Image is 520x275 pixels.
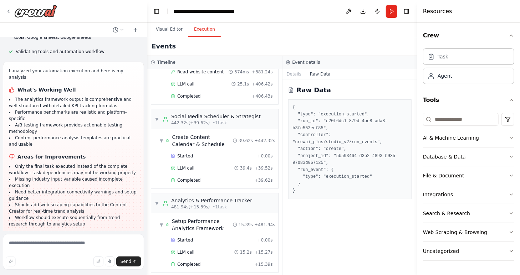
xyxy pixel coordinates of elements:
[173,8,254,15] nav: breadcrumb
[155,116,159,122] span: ▼
[423,223,514,242] button: Web Scraping & Browsing
[9,122,138,135] li: A/B testing framework provides actionable testing methodology
[423,26,514,46] button: Crew
[9,153,138,160] h1: Areas for Improvements
[171,120,210,126] span: 442.32s (+39.62s)
[402,6,412,16] button: Hide right sidebar
[14,5,57,17] img: Logo
[157,59,175,65] h3: Timeline
[254,222,275,228] span: + 481.94s
[255,249,273,255] span: + 15.27s
[9,68,138,81] p: I analyzed your automation execution and here is my analysis:
[423,204,514,223] button: Search & Research
[240,249,252,255] span: 15.2s
[438,53,448,60] div: Task
[240,165,252,171] span: 39.4s
[423,248,459,255] div: Uncategorized
[234,69,249,75] span: 574ms
[213,204,227,210] span: • 1 task
[160,138,163,144] span: ▼
[257,237,272,243] span: + 0.00s
[171,204,210,210] span: 481.94s (+15.39s)
[9,202,138,214] li: Should add web scraping capabilities to the Content Creator for real-time trend analysis
[306,69,335,79] button: Raw Data
[188,22,221,37] button: Execution
[177,153,193,159] span: Started
[152,41,176,51] h2: Events
[297,85,331,95] h2: Raw Data
[423,134,479,141] div: AI & Machine Learning
[9,109,138,122] li: Performance benchmarks are realistic and platform-specific
[423,90,514,110] button: Tools
[423,129,514,147] button: AI & Machine Learning
[423,166,514,185] button: File & Document
[423,153,466,160] div: Database & Data
[6,256,16,266] button: Improve this prompt
[254,138,275,144] span: + 442.32s
[121,259,131,264] span: Send
[9,214,138,227] li: Workflow should execute sequentially from trend research through to analytics setup
[213,120,227,126] span: • 1 task
[150,22,188,37] button: Visual Editor
[171,113,261,120] div: Social Media Scheduler & Strategist
[423,46,514,90] div: Crew
[16,49,104,55] span: Validating tools and automation workflow
[105,256,115,266] button: Click to speak your automation idea
[438,72,452,79] div: Agent
[177,69,224,75] span: Read website content
[423,172,464,179] div: File & Document
[9,163,138,176] li: Only the final task executed instead of the complete workflow - task dependencies may not be work...
[239,222,253,228] span: 15.39s
[237,81,249,87] span: 25.1s
[9,86,138,93] h1: What's Working Well
[255,261,273,267] span: + 15.39s
[110,26,127,34] button: Switch to previous chat
[172,218,233,232] span: Setup Performance Analytics Framework
[293,104,407,194] pre: { "type": "execution_started", "run_id": "e20f6dc1-879d-4be8-ada8-b3fc553eef85", "controller": "c...
[423,110,514,266] div: Tools
[423,191,453,198] div: Integrations
[177,81,194,87] span: LLM call
[9,96,138,109] li: The analytics framework output is comprehensive and well-structured with detailed KPI tracking fo...
[9,176,138,189] li: Missing industry input variable caused incomplete execution
[177,93,200,99] span: Completed
[177,261,200,267] span: Completed
[130,26,141,34] button: Start a new chat
[255,165,273,171] span: + 39.52s
[255,177,273,183] span: + 39.62s
[172,134,233,148] span: Create Content Calendar & Schedule
[423,185,514,204] button: Integrations
[257,153,272,159] span: + 0.00s
[282,69,306,79] button: Details
[177,237,193,243] span: Started
[9,189,138,202] li: Need better integration connectivity warnings and setup guidance
[160,222,163,228] span: ▼
[239,138,253,144] span: 39.62s
[93,256,103,266] button: Upload files
[423,229,487,236] div: Web Scraping & Browsing
[177,177,200,183] span: Completed
[423,242,514,260] button: Uncategorized
[171,197,252,204] div: Analytics & Performance Tracker
[252,81,272,87] span: + 406.42s
[252,93,272,99] span: + 406.43s
[423,147,514,166] button: Database & Data
[252,69,272,75] span: + 381.24s
[177,249,194,255] span: LLM call
[155,201,159,206] span: ▼
[9,135,138,147] li: Content performance analysis templates are practical and usable
[292,59,320,65] h3: Event details
[116,256,141,266] button: Send
[177,165,194,171] span: LLM call
[152,6,162,16] button: Hide left sidebar
[423,7,452,16] h4: Resources
[423,210,470,217] div: Search & Research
